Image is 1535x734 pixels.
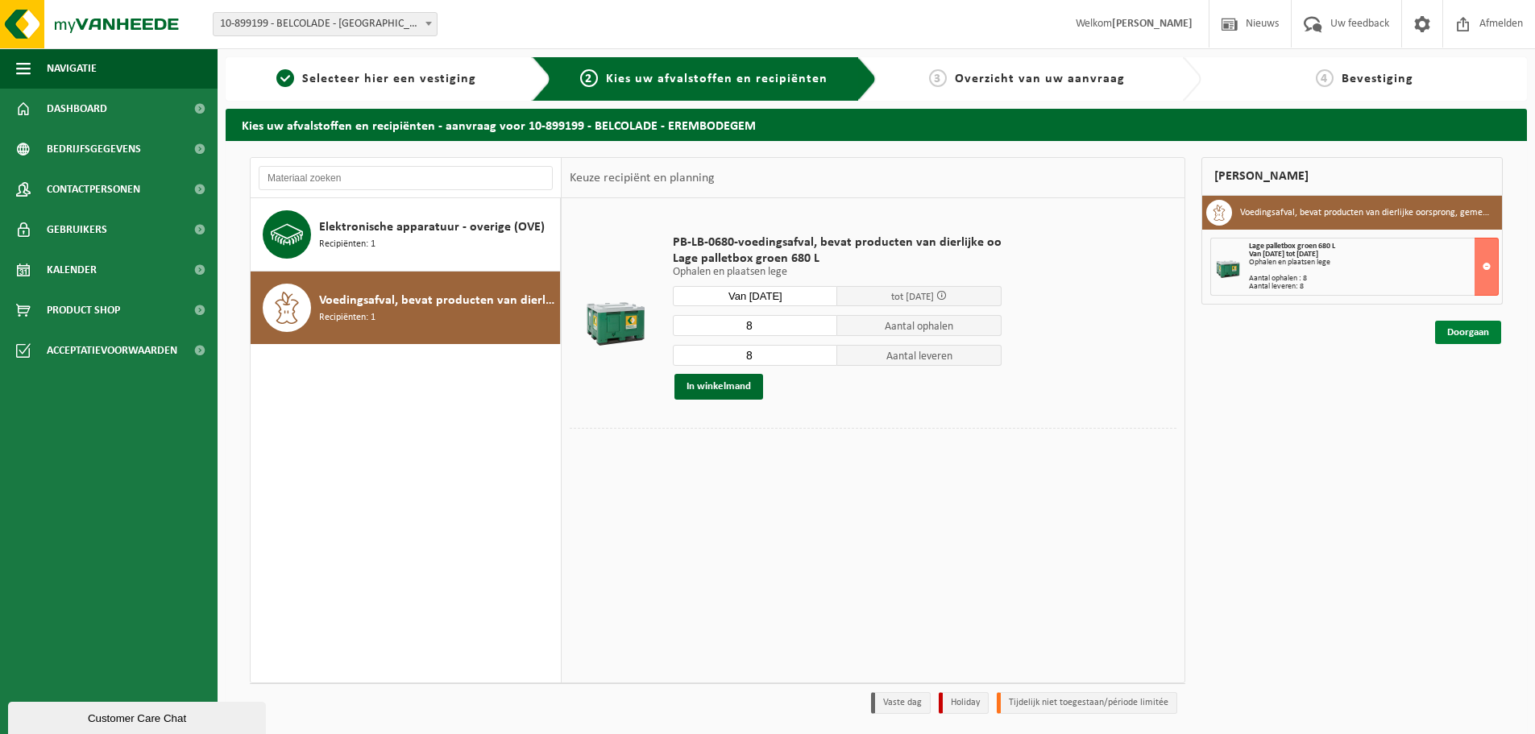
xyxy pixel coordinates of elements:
[1249,259,1498,267] div: Ophalen en plaatsen lege
[1249,283,1498,291] div: Aantal leveren: 8
[47,129,141,169] span: Bedrijfsgegevens
[319,310,375,326] span: Recipiënten: 1
[47,48,97,89] span: Navigatie
[871,692,931,714] li: Vaste dag
[214,13,437,35] span: 10-899199 - BELCOLADE - EREMBODEGEM
[47,89,107,129] span: Dashboard
[47,169,140,209] span: Contactpersonen
[47,250,97,290] span: Kalender
[673,234,1002,251] span: PB-LB-0680-voedingsafval, bevat producten van dierlijke oo
[47,330,177,371] span: Acceptatievoorwaarden
[226,109,1527,140] h2: Kies uw afvalstoffen en recipiënten - aanvraag voor 10-899199 - BELCOLADE - EREMBODEGEM
[562,158,723,198] div: Keuze recipiënt en planning
[580,69,598,87] span: 2
[673,251,1002,267] span: Lage palletbox groen 680 L
[276,69,294,87] span: 1
[1240,200,1490,226] h3: Voedingsafval, bevat producten van dierlijke oorsprong, gemengde verpakking (exclusief glas), cat...
[319,291,556,310] span: Voedingsafval, bevat producten van dierlijke oorsprong, gemengde verpakking (exclusief glas), cat...
[302,73,476,85] span: Selecteer hier een vestiging
[939,692,989,714] li: Holiday
[1435,321,1501,344] a: Doorgaan
[674,374,763,400] button: In winkelmand
[1249,242,1335,251] span: Lage palletbox groen 680 L
[1201,157,1503,196] div: [PERSON_NAME]
[929,69,947,87] span: 3
[837,315,1002,336] span: Aantal ophalen
[891,292,934,302] span: tot [DATE]
[1112,18,1193,30] strong: [PERSON_NAME]
[251,272,561,344] button: Voedingsafval, bevat producten van dierlijke oorsprong, gemengde verpakking (exclusief glas), cat...
[1249,250,1318,259] strong: Van [DATE] tot [DATE]
[319,237,375,252] span: Recipiënten: 1
[1342,73,1413,85] span: Bevestiging
[8,699,269,734] iframe: chat widget
[234,69,519,89] a: 1Selecteer hier een vestiging
[319,218,545,237] span: Elektronische apparatuur - overige (OVE)
[673,267,1002,278] p: Ophalen en plaatsen lege
[837,345,1002,366] span: Aantal leveren
[673,286,837,306] input: Selecteer datum
[213,12,438,36] span: 10-899199 - BELCOLADE - EREMBODEGEM
[1316,69,1334,87] span: 4
[997,692,1177,714] li: Tijdelijk niet toegestaan/période limitée
[47,209,107,250] span: Gebruikers
[259,166,553,190] input: Materiaal zoeken
[955,73,1125,85] span: Overzicht van uw aanvraag
[47,290,120,330] span: Product Shop
[1249,275,1498,283] div: Aantal ophalen : 8
[606,73,828,85] span: Kies uw afvalstoffen en recipiënten
[251,198,561,272] button: Elektronische apparatuur - overige (OVE) Recipiënten: 1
